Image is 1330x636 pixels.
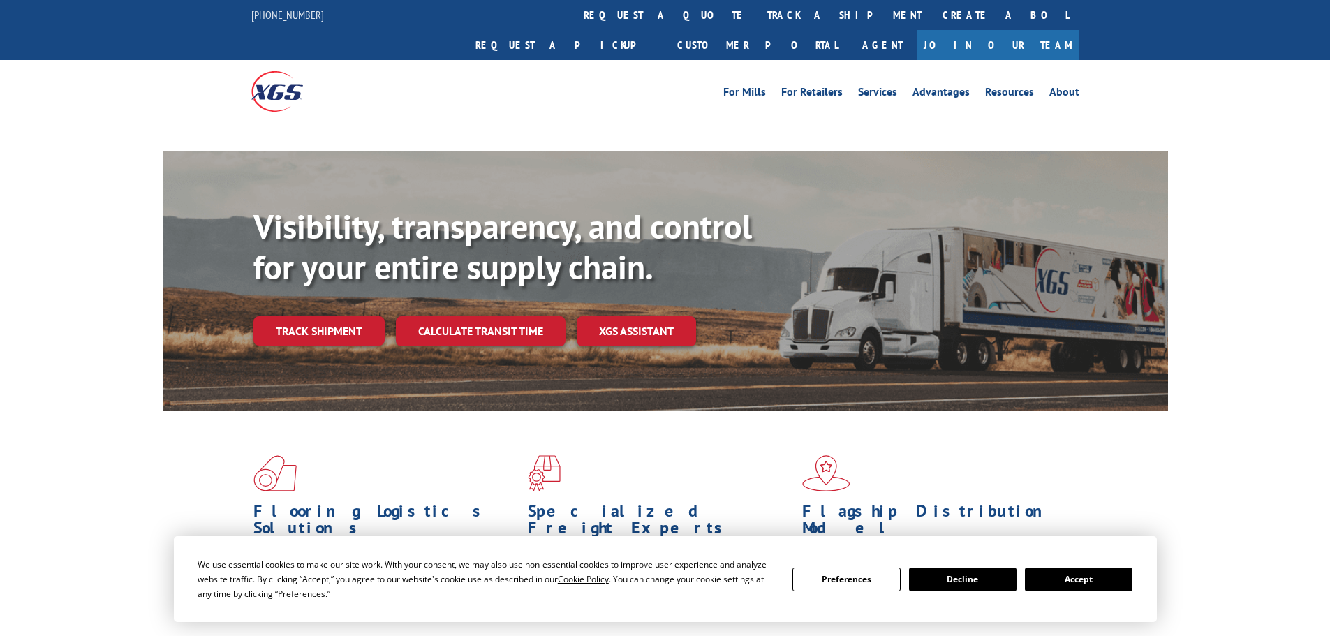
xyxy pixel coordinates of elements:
[396,316,566,346] a: Calculate transit time
[198,557,776,601] div: We use essential cookies to make our site work. With your consent, we may also use non-essential ...
[802,503,1066,543] h1: Flagship Distribution Model
[253,455,297,491] img: xgs-icon-total-supply-chain-intelligence-red
[909,568,1017,591] button: Decline
[667,30,848,60] a: Customer Portal
[917,30,1079,60] a: Join Our Team
[278,588,325,600] span: Preferences
[1049,87,1079,102] a: About
[848,30,917,60] a: Agent
[253,316,385,346] a: Track shipment
[253,503,517,543] h1: Flooring Logistics Solutions
[1025,568,1132,591] button: Accept
[558,573,609,585] span: Cookie Policy
[528,455,561,491] img: xgs-icon-focused-on-flooring-red
[251,8,324,22] a: [PHONE_NUMBER]
[912,87,970,102] a: Advantages
[985,87,1034,102] a: Resources
[253,205,752,288] b: Visibility, transparency, and control for your entire supply chain.
[781,87,843,102] a: For Retailers
[792,568,900,591] button: Preferences
[858,87,897,102] a: Services
[174,536,1157,622] div: Cookie Consent Prompt
[465,30,667,60] a: Request a pickup
[528,503,792,543] h1: Specialized Freight Experts
[723,87,766,102] a: For Mills
[802,455,850,491] img: xgs-icon-flagship-distribution-model-red
[577,316,696,346] a: XGS ASSISTANT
